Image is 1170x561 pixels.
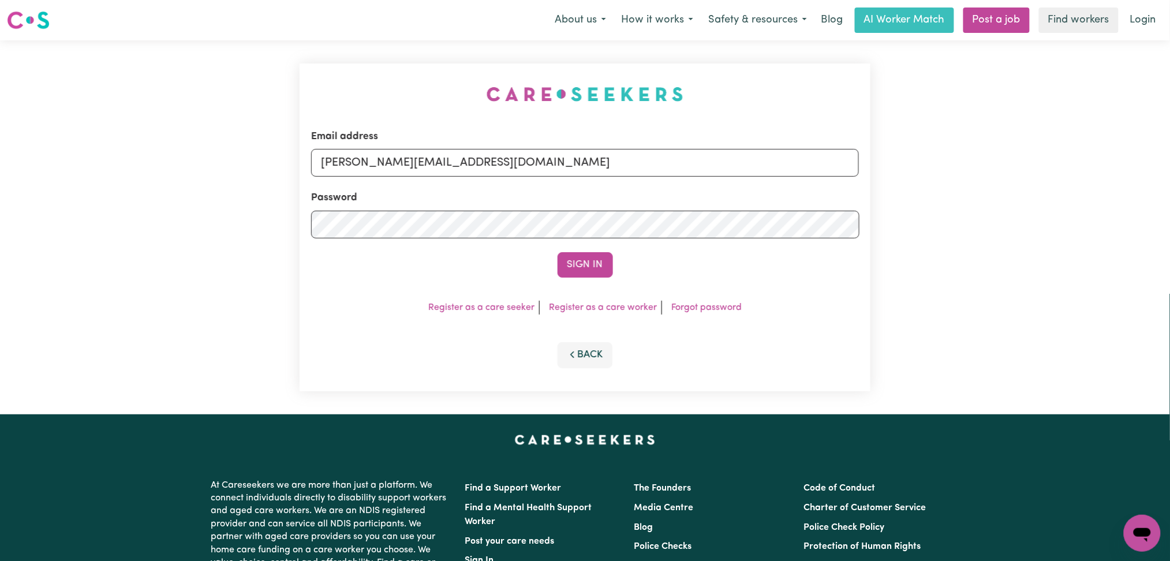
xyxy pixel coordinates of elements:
[7,10,50,31] img: Careseekers logo
[311,149,859,177] input: Email address
[803,503,926,513] a: Charter of Customer Service
[558,252,613,278] button: Sign In
[515,435,655,444] a: Careseekers home page
[803,484,875,493] a: Code of Conduct
[547,8,614,32] button: About us
[549,303,657,312] a: Register as a care worker
[855,8,954,33] a: AI Worker Match
[465,503,592,526] a: Find a Mental Health Support Worker
[701,8,814,32] button: Safety & resources
[7,7,50,33] a: Careseekers logo
[428,303,534,312] a: Register as a care seeker
[634,484,691,493] a: The Founders
[311,190,357,205] label: Password
[465,537,555,546] a: Post your care needs
[803,523,884,532] a: Police Check Policy
[634,542,692,551] a: Police Checks
[803,542,921,551] a: Protection of Human Rights
[634,503,694,513] a: Media Centre
[311,129,378,144] label: Email address
[1123,8,1163,33] a: Login
[1039,8,1119,33] a: Find workers
[1124,515,1161,552] iframe: Button to launch messaging window
[614,8,701,32] button: How it works
[814,8,850,33] a: Blog
[465,484,562,493] a: Find a Support Worker
[634,523,653,532] a: Blog
[558,342,613,368] button: Back
[671,303,742,312] a: Forgot password
[963,8,1030,33] a: Post a job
